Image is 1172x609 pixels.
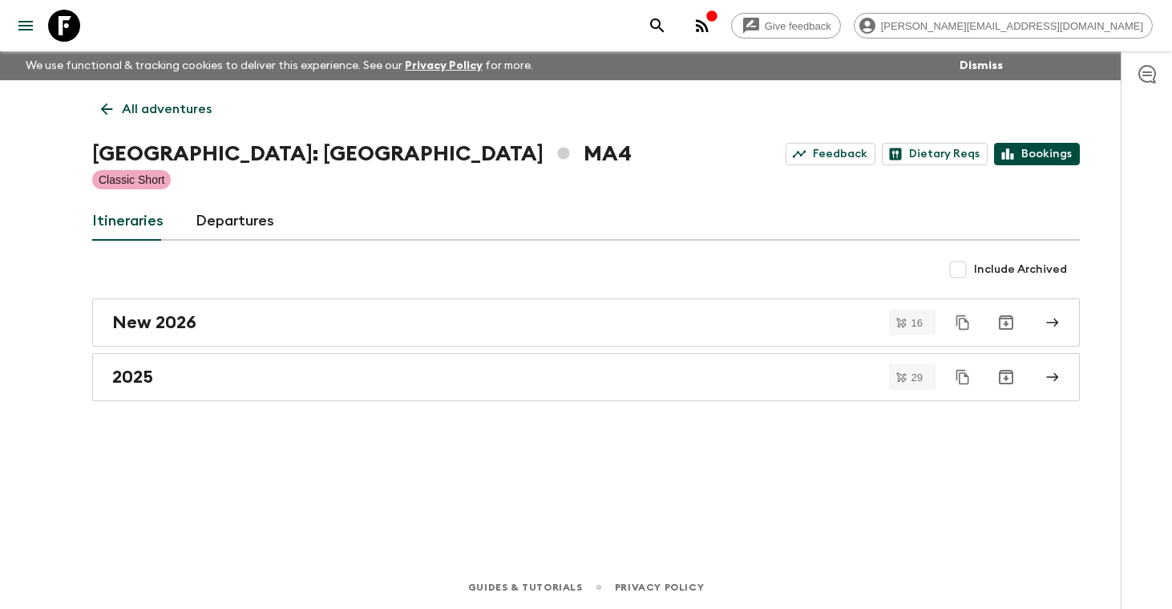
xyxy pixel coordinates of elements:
[92,353,1080,401] a: 2025
[112,312,196,333] h2: New 2026
[990,307,1022,339] button: Archive
[92,202,164,241] a: Itineraries
[956,55,1007,77] button: Dismiss
[10,10,42,42] button: menu
[948,363,977,392] button: Duplicate
[756,20,840,32] span: Give feedback
[641,10,673,42] button: search adventures
[994,143,1080,165] a: Bookings
[196,202,274,241] a: Departures
[974,262,1067,278] span: Include Archived
[882,143,988,165] a: Dietary Reqs
[92,298,1080,347] a: New 2026
[92,93,220,125] a: All adventures
[92,138,632,170] h1: [GEOGRAPHIC_DATA]: [GEOGRAPHIC_DATA] MA4
[854,13,1153,39] div: [PERSON_NAME][EMAIL_ADDRESS][DOMAIN_NAME]
[112,367,153,388] h2: 2025
[731,13,841,39] a: Give feedback
[902,372,932,383] span: 29
[786,143,875,165] a: Feedback
[902,318,932,328] span: 16
[990,361,1022,393] button: Archive
[19,51,540,80] p: We use functional & tracking cookies to deliver this experience. See our for more.
[615,579,704,596] a: Privacy Policy
[99,172,164,188] p: Classic Short
[122,99,212,119] p: All adventures
[405,60,483,71] a: Privacy Policy
[872,20,1152,32] span: [PERSON_NAME][EMAIL_ADDRESS][DOMAIN_NAME]
[948,308,977,337] button: Duplicate
[468,579,583,596] a: Guides & Tutorials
